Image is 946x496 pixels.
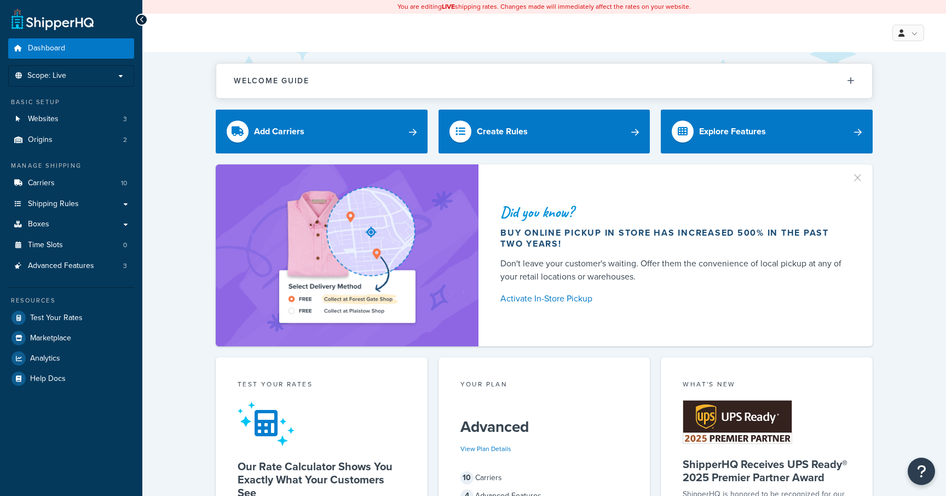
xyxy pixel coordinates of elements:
div: What's New [683,379,851,392]
li: Time Slots [8,235,134,255]
div: Did you know? [500,204,846,220]
div: Resources [8,296,134,305]
div: Manage Shipping [8,161,134,170]
a: Carriers10 [8,173,134,193]
h5: Advanced [460,418,628,436]
span: Boxes [28,220,49,229]
span: 10 [121,179,127,188]
button: Welcome Guide [216,64,872,98]
span: Dashboard [28,44,65,53]
span: Test Your Rates [30,313,83,323]
a: Analytics [8,349,134,368]
a: Test Your Rates [8,308,134,328]
li: Advanced Features [8,256,134,276]
h5: ShipperHQ Receives UPS Ready® 2025 Premier Partner Award [683,458,851,484]
li: Websites [8,109,134,129]
li: Carriers [8,173,134,193]
span: Origins [28,135,53,145]
a: Marketplace [8,328,134,348]
span: Marketplace [30,334,71,343]
span: Carriers [28,179,55,188]
div: Test your rates [238,379,406,392]
span: Shipping Rules [28,199,79,209]
a: Websites3 [8,109,134,129]
div: Add Carriers [254,124,304,139]
img: ad-shirt-map-b0359fc47e01cab431d101c4b569394f6a03f54285957d908178d52f29eb9668.png [248,181,446,330]
a: Boxes [8,214,134,235]
span: 2 [123,135,127,145]
a: Shipping Rules [8,194,134,214]
div: Basic Setup [8,98,134,107]
span: Analytics [30,354,60,363]
span: 3 [123,115,127,124]
a: Explore Features [661,110,873,153]
span: Scope: Live [27,71,66,81]
a: Advanced Features3 [8,256,134,276]
a: Dashboard [8,38,134,59]
b: LIVE [442,2,455,12]
a: Help Docs [8,369,134,389]
div: Buy online pickup in store has increased 500% in the past two years! [500,227,846,249]
div: Create Rules [477,124,528,139]
span: Websites [28,115,59,124]
span: 10 [460,471,474,484]
li: Origins [8,130,134,150]
span: 0 [123,241,127,250]
a: Origins2 [8,130,134,150]
span: Help Docs [30,374,66,384]
span: 3 [123,261,127,271]
a: Time Slots0 [8,235,134,255]
a: Activate In-Store Pickup [500,291,846,306]
span: Advanced Features [28,261,94,271]
h2: Welcome Guide [234,77,309,85]
button: Open Resource Center [908,458,935,485]
div: Explore Features [699,124,766,139]
div: Carriers [460,470,628,486]
div: Don't leave your customer's waiting. Offer them the convenience of local pickup at any of your re... [500,257,846,283]
a: View Plan Details [460,444,511,454]
a: Create Rules [439,110,650,153]
a: Add Carriers [216,110,428,153]
div: Your Plan [460,379,628,392]
span: Time Slots [28,241,63,250]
